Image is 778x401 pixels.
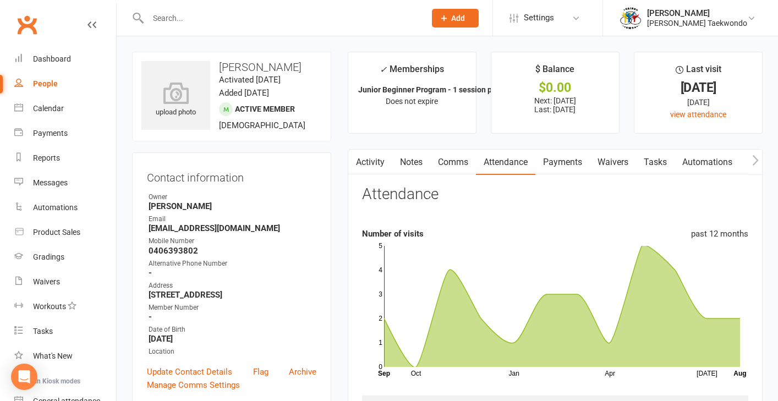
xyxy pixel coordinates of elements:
strong: [PERSON_NAME] [149,201,316,211]
a: Tasks [636,150,675,175]
div: Reports [33,153,60,162]
a: Payments [535,150,590,175]
div: Payments [33,129,68,138]
strong: [EMAIL_ADDRESS][DOMAIN_NAME] [149,223,316,233]
div: Calendar [33,104,64,113]
button: Add [432,9,479,28]
strong: Junior Beginner Program - 1 session per we... [358,85,517,94]
div: Email [149,214,316,224]
div: $ Balance [535,62,574,82]
span: Settings [524,6,554,30]
div: Gradings [33,252,64,261]
time: Activated [DATE] [219,75,281,85]
h3: [PERSON_NAME] [141,61,322,73]
a: Clubworx [13,11,41,39]
a: Gradings [14,245,116,270]
a: view attendance [670,110,726,119]
div: What's New [33,351,73,360]
a: Product Sales [14,220,116,245]
div: $0.00 [501,82,609,94]
div: Memberships [380,62,444,83]
a: Automations [14,195,116,220]
div: Open Intercom Messenger [11,364,37,390]
div: Location [149,347,316,357]
a: Payments [14,121,116,146]
a: Calendar [14,96,116,121]
div: Dashboard [33,54,71,63]
a: Reports [14,146,116,171]
strong: [STREET_ADDRESS] [149,290,316,300]
a: Dashboard [14,47,116,72]
div: Messages [33,178,68,187]
a: Automations [675,150,740,175]
a: Flag [253,365,269,378]
div: Mobile Number [149,236,316,246]
div: Workouts [33,302,66,311]
a: Activity [348,150,392,175]
p: Next: [DATE] Last: [DATE] [501,96,609,114]
span: Does not expire [386,97,438,106]
div: [DATE] [644,96,752,108]
a: Notes [392,150,430,175]
div: Member Number [149,303,316,313]
strong: [DATE] [149,334,316,344]
a: Manage Comms Settings [147,378,240,392]
a: Workouts [14,294,116,319]
div: Product Sales [33,228,80,237]
a: Update Contact Details [147,365,232,378]
input: Search... [145,10,418,26]
strong: 0406393802 [149,246,316,256]
img: thumb_image1638236014.png [620,7,642,29]
div: [PERSON_NAME] [647,8,747,18]
div: Owner [149,192,316,202]
a: People [14,72,116,96]
div: People [33,79,58,88]
div: Date of Birth [149,325,316,335]
i: ✓ [380,64,387,75]
a: What's New [14,344,116,369]
div: Automations [33,203,78,212]
div: [PERSON_NAME] Taekwondo [647,18,747,28]
div: upload photo [141,82,210,118]
span: Active member [235,105,295,113]
a: Messages [14,171,116,195]
a: Comms [430,150,476,175]
div: Waivers [33,277,60,286]
a: Archive [289,365,316,378]
h3: Contact information [147,167,316,184]
a: Waivers [590,150,636,175]
strong: Number of visits [362,229,424,239]
a: Tasks [14,319,116,344]
div: past 12 months [691,227,748,240]
div: [DATE] [644,82,752,94]
span: Add [451,14,465,23]
div: Tasks [33,327,53,336]
div: Alternative Phone Number [149,259,316,269]
strong: - [149,268,316,278]
div: Address [149,281,316,291]
time: Added [DATE] [219,88,269,98]
div: Last visit [676,62,721,82]
span: [DEMOGRAPHIC_DATA] [219,120,305,130]
strong: - [149,312,316,322]
h3: Attendance [362,186,439,203]
a: Waivers [14,270,116,294]
a: Attendance [476,150,535,175]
